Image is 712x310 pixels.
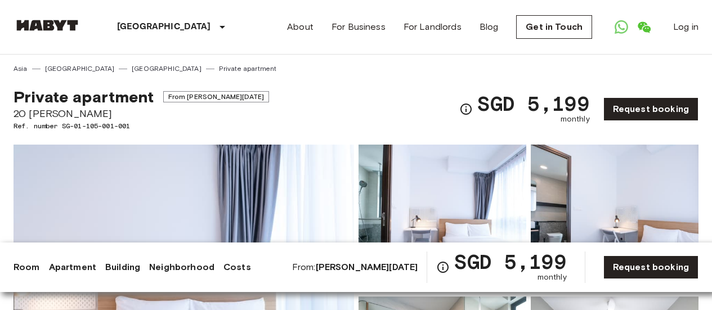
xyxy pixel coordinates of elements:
a: Blog [480,20,499,34]
p: [GEOGRAPHIC_DATA] [117,20,211,34]
a: Costs [223,260,251,274]
span: monthly [561,114,590,125]
span: From [PERSON_NAME][DATE] [163,91,270,102]
a: [GEOGRAPHIC_DATA] [132,64,201,74]
a: Log in [673,20,698,34]
span: From: [292,261,418,273]
a: For Landlords [404,20,462,34]
a: Request booking [603,255,698,279]
a: Open WeChat [633,16,655,38]
img: Picture of unit SG-01-105-001-001 [359,145,526,292]
a: Open WhatsApp [610,16,633,38]
a: [GEOGRAPHIC_DATA] [45,64,115,74]
a: Private apartment [219,64,277,74]
a: Neighborhood [149,260,214,274]
a: Get in Touch [516,15,592,39]
a: Request booking [603,97,698,121]
a: For Business [332,20,386,34]
a: Room [14,260,40,274]
span: Private apartment [14,87,154,106]
span: monthly [538,272,567,283]
a: About [287,20,314,34]
span: SGD 5,199 [454,251,566,272]
svg: Check cost overview for full price breakdown. Please note that discounts apply to new joiners onl... [459,102,473,116]
img: Habyt [14,20,81,31]
a: Asia [14,64,28,74]
svg: Check cost overview for full price breakdown. Please note that discounts apply to new joiners onl... [436,260,450,274]
a: Apartment [49,260,96,274]
span: SGD 5,199 [477,93,589,114]
span: 20 [PERSON_NAME] [14,106,269,121]
span: Ref. number SG-01-105-001-001 [14,121,269,131]
a: Building [105,260,140,274]
b: [PERSON_NAME][DATE] [316,262,418,272]
img: Picture of unit SG-01-105-001-001 [531,145,698,292]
